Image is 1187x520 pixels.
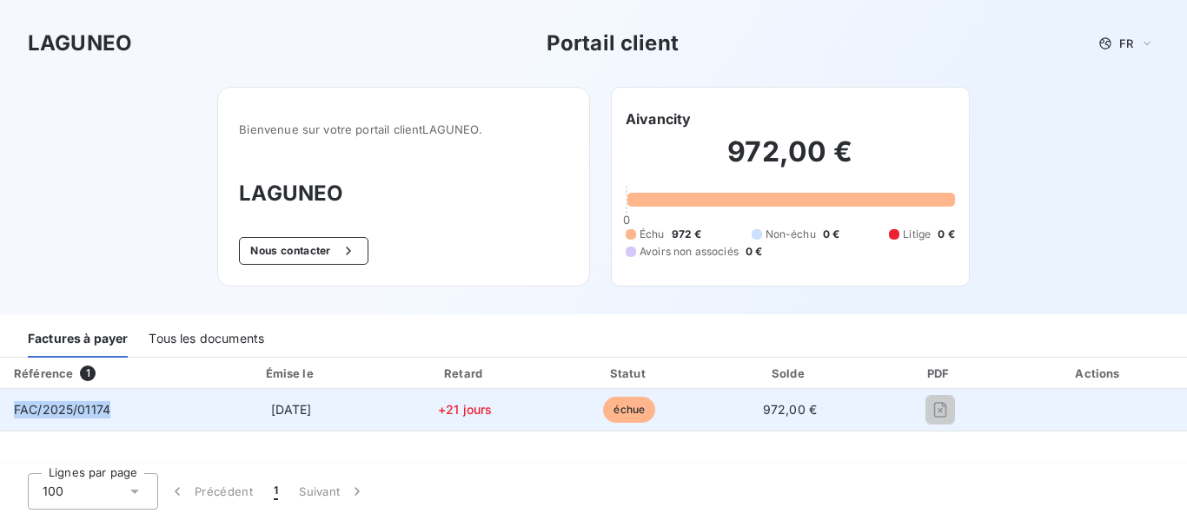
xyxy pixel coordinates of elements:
span: échue [603,397,655,423]
span: 0 € [823,227,839,242]
span: Non-échu [766,227,816,242]
span: 0 € [938,227,954,242]
span: 100 [43,483,63,500]
span: Litige [903,227,931,242]
div: Référence [14,366,73,380]
button: Suivant [288,473,376,510]
button: Précédent [158,473,263,510]
button: Nous contacter [239,237,368,265]
span: 0 [623,213,630,227]
span: Bienvenue sur votre portail client LAGUNEO . [239,122,568,136]
span: 1 [274,483,278,500]
div: Factures à payer [28,321,128,358]
span: 0 € [746,244,762,260]
div: Tous les documents [149,321,264,358]
span: Avoirs non associés [640,244,739,260]
span: 972 € [672,227,702,242]
div: Actions [1015,365,1184,382]
button: 1 [263,473,288,510]
div: Retard [385,365,544,382]
span: 972,00 € [763,402,817,417]
span: Échu [640,227,665,242]
h2: 972,00 € [626,135,955,187]
span: +21 jours [438,402,492,417]
h3: Portail client [547,28,679,59]
div: Émise le [204,365,378,382]
span: FAC/2025/01174 [14,402,110,417]
h6: Aivancity [626,109,691,129]
span: 1 [80,365,96,381]
h3: LAGUNEO [239,178,568,209]
h3: LAGUNEO [28,28,132,59]
div: Solde [714,365,865,382]
div: Statut [552,365,707,382]
span: FR [1119,36,1133,50]
span: [DATE] [271,402,312,417]
div: PDF [872,365,1008,382]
